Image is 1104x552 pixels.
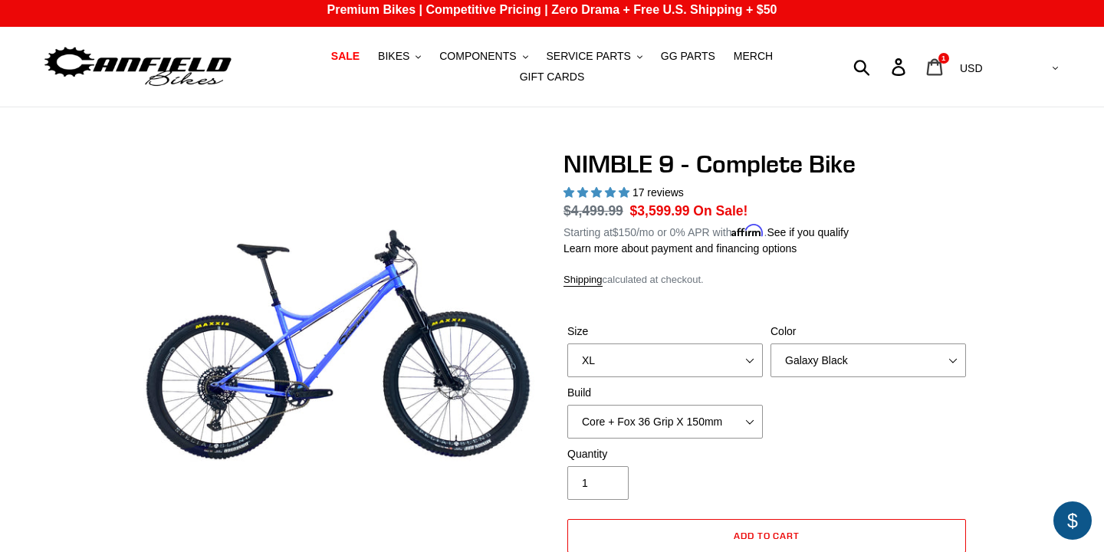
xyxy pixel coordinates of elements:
button: SERVICE PARTS [538,46,649,67]
a: Shipping [563,274,603,287]
span: On Sale! [693,201,747,221]
span: Affirm [731,224,764,237]
a: See if you qualify - Learn more about Affirm Financing (opens in modal) [767,226,849,238]
span: 17 reviews [632,186,684,199]
span: MERCH [734,50,773,63]
span: Add to cart [734,530,800,541]
span: SALE [331,50,360,63]
s: $4,499.99 [563,203,623,219]
a: Learn more about payment and financing options [563,242,797,255]
div: calculated at checkout. [563,272,970,287]
a: MERCH [726,46,780,67]
span: GG PARTS [661,50,715,63]
span: 4.88 stars [563,186,632,199]
input: Search [862,50,901,84]
img: Canfield Bikes [42,43,234,91]
label: Size [567,324,763,340]
span: BIKES [378,50,409,63]
span: SERVICE PARTS [546,50,630,63]
a: GIFT CARDS [512,67,593,87]
span: GIFT CARDS [520,71,585,84]
label: Color [770,324,966,340]
label: Build [567,385,763,401]
a: SALE [324,46,367,67]
span: 1 [941,54,945,62]
span: $3,599.99 [630,203,690,219]
span: COMPONENTS [439,50,516,63]
div: $ [1053,501,1092,540]
a: GG PARTS [653,46,723,67]
button: BIKES [370,46,429,67]
label: Quantity [567,446,763,462]
p: Starting at /mo or 0% APR with . [563,221,849,241]
h1: NIMBLE 9 - Complete Bike [563,149,970,179]
button: COMPONENTS [432,46,535,67]
span: $150 [613,226,636,238]
a: 1 [918,51,954,84]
